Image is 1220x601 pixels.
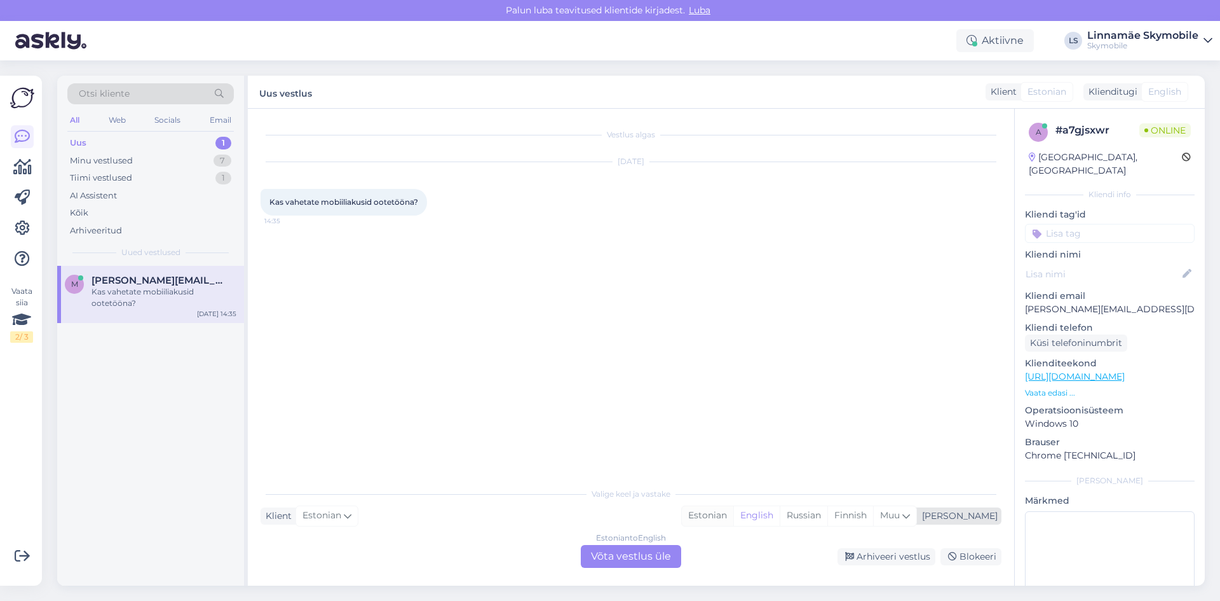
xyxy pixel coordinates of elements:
div: Arhiveeri vestlus [837,548,935,565]
div: Estonian to English [596,532,666,544]
div: Finnish [827,506,873,525]
span: meili@gmail.com [91,275,224,286]
div: Võta vestlus üle [581,545,681,568]
p: [PERSON_NAME][EMAIL_ADDRESS][DOMAIN_NAME] [1025,303,1195,316]
div: All [67,112,82,128]
div: Vaata siia [10,286,33,343]
p: Chrome [TECHNICAL_ID] [1025,449,1195,462]
span: 14:35 [264,216,312,226]
div: # a7gjsxwr [1055,123,1139,138]
span: m [71,279,78,289]
p: Operatsioonisüsteem [1025,404,1195,417]
p: Märkmed [1025,494,1195,508]
div: Blokeeri [940,548,1001,565]
p: Klienditeekond [1025,357,1195,370]
div: Arhiveeritud [70,225,122,237]
div: [GEOGRAPHIC_DATA], [GEOGRAPHIC_DATA] [1029,151,1182,177]
div: 2 / 3 [10,331,33,343]
p: Kliendi nimi [1025,248,1195,261]
div: 1 [215,137,231,149]
span: Estonian [1027,85,1066,99]
div: Valige keel ja vastake [261,488,1001,500]
input: Lisa tag [1025,224,1195,243]
span: Luba [685,4,714,16]
p: Kliendi email [1025,289,1195,303]
div: Russian [780,506,827,525]
div: [DATE] [261,156,1001,167]
p: Kliendi telefon [1025,321,1195,335]
span: Kas vahetate mobiiliakusid ootetööna? [269,197,418,207]
div: Socials [152,112,183,128]
p: Vaata edasi ... [1025,387,1195,399]
img: Askly Logo [10,86,34,110]
p: Windows 10 [1025,417,1195,431]
div: Web [106,112,128,128]
span: English [1148,85,1181,99]
input: Lisa nimi [1026,267,1180,281]
p: Kliendi tag'id [1025,208,1195,221]
div: Küsi telefoninumbrit [1025,335,1127,352]
div: Aktiivne [956,29,1034,52]
span: Otsi kliente [79,87,130,100]
div: Linnamäe Skymobile [1087,31,1198,41]
div: [DATE] 14:35 [197,309,236,319]
div: 7 [213,155,231,167]
a: [URL][DOMAIN_NAME] [1025,371,1125,382]
div: LS [1064,32,1082,50]
div: [PERSON_NAME] [1025,475,1195,487]
span: Muu [880,509,900,521]
div: Klient [986,85,1017,99]
div: Email [207,112,234,128]
div: AI Assistent [70,190,117,202]
div: Klient [261,509,292,523]
div: [PERSON_NAME] [917,509,998,523]
div: Skymobile [1087,41,1198,51]
div: Estonian [682,506,733,525]
div: Kliendi info [1025,189,1195,200]
div: Kas vahetate mobiiliakusid ootetööna? [91,286,236,309]
div: Klienditugi [1083,85,1137,99]
span: Uued vestlused [121,247,180,258]
span: Estonian [302,509,341,523]
a: Linnamäe SkymobileSkymobile [1087,31,1212,51]
div: Kõik [70,207,88,219]
div: Vestlus algas [261,129,1001,141]
div: Uus [70,137,86,149]
div: English [733,506,780,525]
div: Tiimi vestlused [70,172,132,184]
p: Brauser [1025,436,1195,449]
label: Uus vestlus [259,83,312,100]
span: Online [1139,123,1191,137]
div: 1 [215,172,231,184]
span: a [1036,127,1041,137]
div: Minu vestlused [70,155,133,167]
